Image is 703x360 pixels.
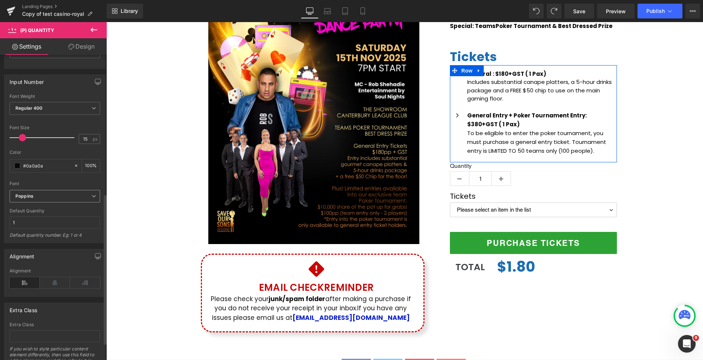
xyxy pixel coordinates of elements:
span: Library [121,8,138,14]
span: (P) Quantity [20,27,54,33]
button: Redo [547,4,561,18]
div: Default quantity number. Eg: 1 or 4 [10,232,100,243]
span: $380+GST ( 1 Pax) [361,98,413,106]
div: Font [10,181,100,186]
strong: General : $180+GST ( 1 Pax) [361,48,440,56]
button: More [685,4,700,18]
span: junk/spam folder [162,272,219,281]
div: Extra Class [10,322,100,327]
span: Row [353,43,368,54]
span: px [93,137,99,141]
div: Font Size [10,125,100,130]
label: Quantity [344,140,511,149]
span: $1.80 [391,234,429,256]
div: Color [10,150,100,155]
a: Preview [597,4,635,18]
button: Publish [638,4,682,18]
button: Undo [529,4,544,18]
a: +1 [330,337,360,349]
span: Copy of test casino-royal [22,11,84,17]
button: Purchase Tickets [344,210,511,232]
a: New Library [107,4,143,18]
a: [EMAIL_ADDRESS][DOMAIN_NAME] [186,291,303,300]
i: Poppins [15,193,33,200]
span: Reminder [218,259,267,272]
div: % [82,159,100,172]
div: Font Weight [10,94,100,99]
p: Email Check [113,260,308,271]
a: Expand / Collapse [368,43,377,54]
label: Tickets [344,170,511,180]
span: Tickets [344,26,391,43]
span: Save [573,7,585,15]
span: 8 [693,335,699,341]
div: Alignment [10,249,35,260]
p: Includes substantial canape platters, a 5-hour drinks package and a FREE $50 chip to use on the m... [361,56,509,81]
a: Tablet [336,4,354,18]
span: Preview [606,7,626,15]
div: Input Number [10,75,44,85]
a: Design [55,38,108,55]
span: Publish [646,8,665,14]
a: Mobile [354,4,372,18]
p: To be eligible to enter the poker tournament, you must purchase a general entry ticket. Tournamen... [361,107,509,133]
a: Laptop [319,4,336,18]
a: Share [235,337,265,349]
input: Color [23,162,70,170]
a: Landing Pages [22,4,107,10]
p: Please check your after making a purchase if you do not receive your receipt in your inbox. [102,272,308,301]
b: Regular 400 [15,105,43,111]
a: Pin it [298,337,328,349]
p: TOTAL [349,232,380,258]
div: Alignment [10,268,100,273]
a: Desktop [301,4,319,18]
a: Tweet [267,337,297,349]
div: Extra Class [10,303,37,313]
span: If you have any issues please email us at [106,282,301,300]
span: Purchase Tickets [380,216,473,226]
iframe: Intercom live chat [678,335,696,353]
div: Default Quantity [10,208,100,213]
strong: General Entry + Poker Tournament Entry: [361,89,480,97]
